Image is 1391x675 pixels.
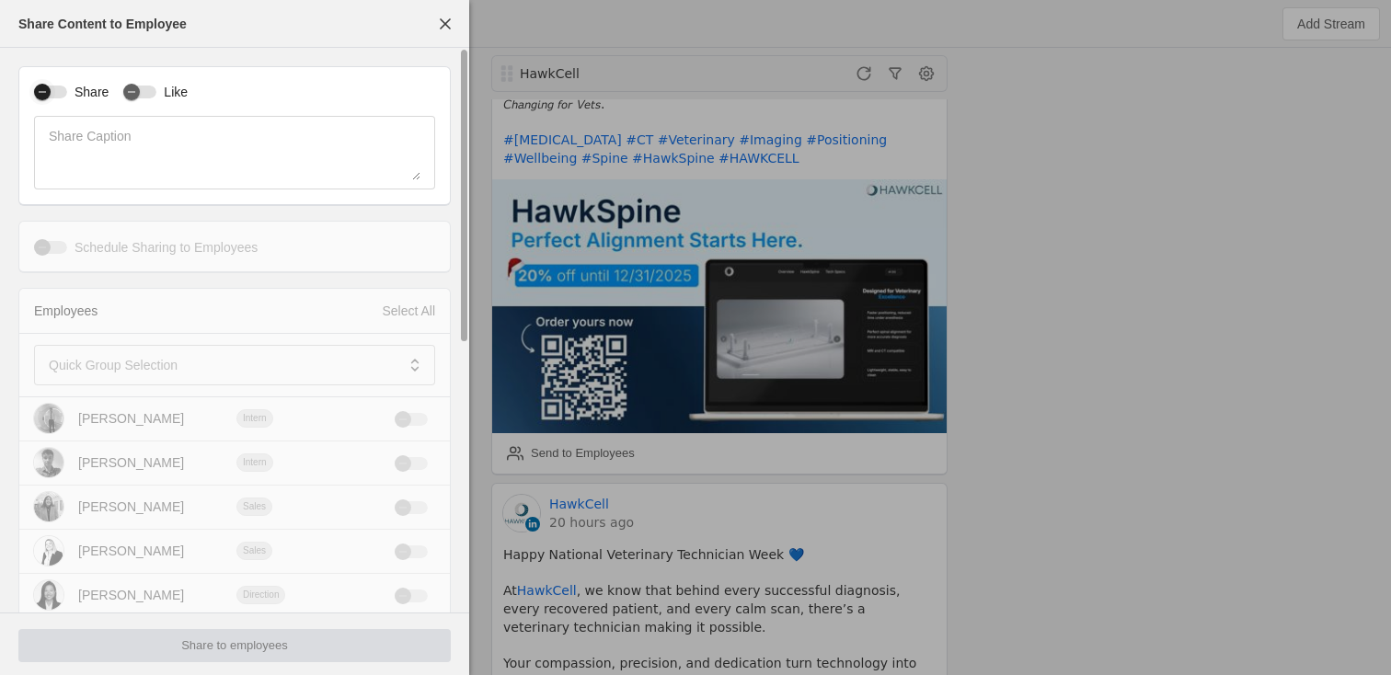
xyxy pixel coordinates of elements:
[49,125,132,147] mat-label: Share Caption
[236,586,285,604] div: Direction
[236,498,272,516] div: Sales
[236,409,273,428] div: Intern
[34,404,63,433] img: cache
[49,354,178,376] mat-label: Quick Group Selection
[34,303,98,318] span: Employees
[236,453,273,472] div: Intern
[382,302,435,320] div: Select All
[18,15,187,33] div: Share Content to Employee
[34,492,63,521] img: cache
[78,498,184,516] div: [PERSON_NAME]
[78,586,184,604] div: [PERSON_NAME]
[67,238,258,257] label: Schedule Sharing to Employees
[78,453,184,472] div: [PERSON_NAME]
[67,83,109,101] label: Share
[34,536,63,566] img: cache
[156,83,188,101] label: Like
[34,580,63,610] img: cache
[78,409,184,428] div: [PERSON_NAME]
[78,542,184,560] div: [PERSON_NAME]
[236,542,272,560] div: Sales
[34,448,63,477] img: cache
